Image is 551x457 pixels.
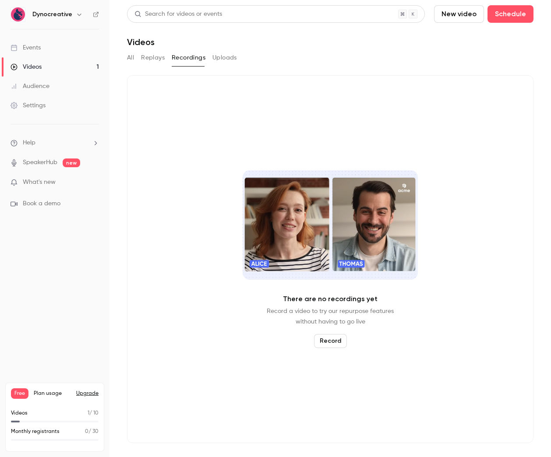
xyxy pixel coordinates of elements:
button: Replays [141,51,165,65]
h6: Dynocreative [32,10,72,19]
button: Schedule [487,5,533,23]
section: Videos [127,5,533,452]
p: / 10 [88,409,99,417]
div: Videos [11,63,42,71]
div: Audience [11,82,49,91]
img: Dynocreative [11,7,25,21]
p: There are no recordings yet [283,294,378,304]
span: 0 [85,429,88,434]
li: help-dropdown-opener [11,138,99,148]
button: New video [434,5,484,23]
button: Record [314,334,347,348]
button: Upgrade [76,390,99,397]
button: Recordings [172,51,205,65]
h1: Videos [127,37,155,47]
div: Search for videos or events [134,10,222,19]
div: Settings [11,101,46,110]
span: Help [23,138,35,148]
div: Events [11,43,41,52]
p: / 30 [85,428,99,436]
span: Free [11,388,28,399]
span: Plan usage [34,390,71,397]
p: Monthly registrants [11,428,60,436]
span: new [63,158,80,167]
span: What's new [23,178,56,187]
p: Record a video to try our repurpose features without having to go live [267,306,394,327]
span: 1 [88,411,89,416]
button: Uploads [212,51,237,65]
iframe: Noticeable Trigger [88,179,99,186]
span: Book a demo [23,199,60,208]
a: SpeakerHub [23,158,57,167]
p: Videos [11,409,28,417]
button: All [127,51,134,65]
